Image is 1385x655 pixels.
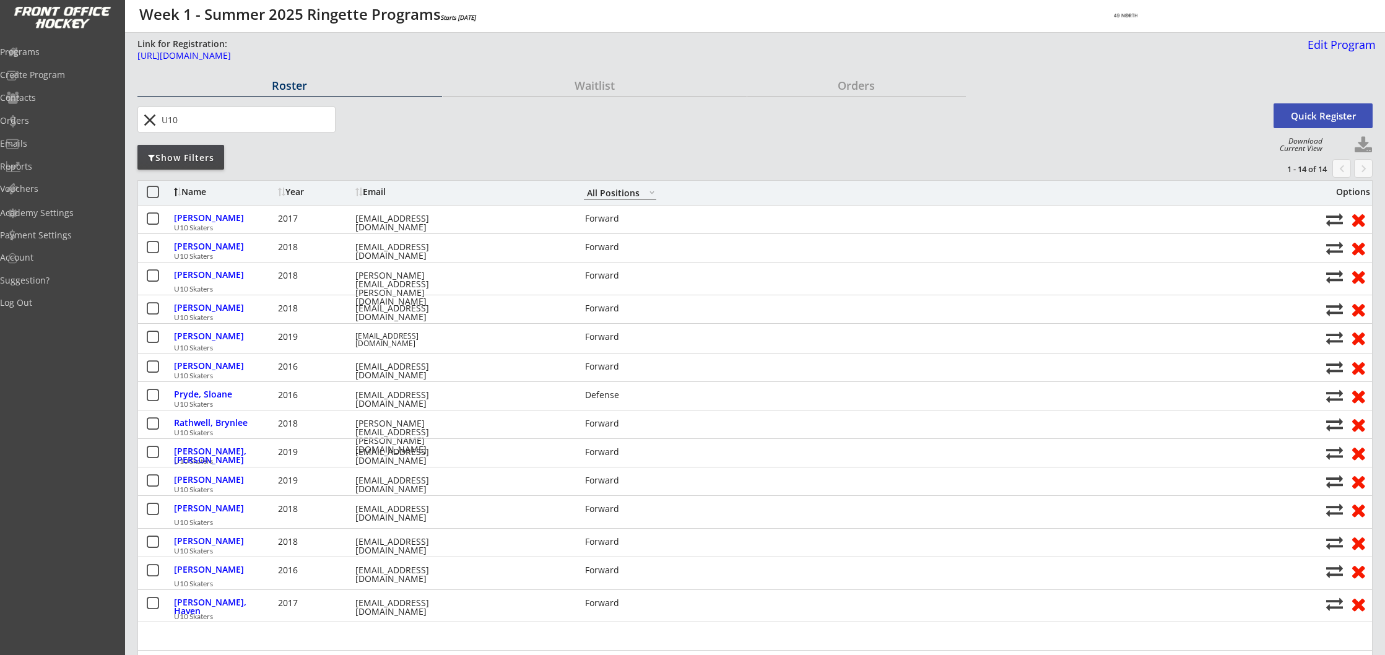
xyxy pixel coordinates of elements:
[1326,329,1343,346] button: Move player
[174,613,1319,620] div: U10 Skaters
[585,448,658,456] div: Forward
[1326,211,1343,228] button: Move player
[1347,594,1370,614] button: Remove from roster (no refund)
[278,505,352,513] div: 2018
[174,447,275,464] div: [PERSON_NAME], [PERSON_NAME]
[441,13,476,22] em: Starts [DATE]
[1326,359,1343,376] button: Move player
[137,51,762,67] a: [URL][DOMAIN_NAME]
[585,332,658,341] div: Forward
[355,214,467,232] div: [EMAIL_ADDRESS][DOMAIN_NAME]
[278,419,352,428] div: 2018
[174,580,1319,588] div: U10 Skaters
[355,476,467,493] div: [EMAIL_ADDRESS][DOMAIN_NAME]
[278,448,352,456] div: 2019
[355,304,467,321] div: [EMAIL_ADDRESS][DOMAIN_NAME]
[1347,533,1370,552] button: Remove from roster (no refund)
[139,110,160,130] button: close
[1354,159,1373,178] button: keyboard_arrow_right
[278,391,352,399] div: 2016
[1326,388,1343,404] button: Move player
[278,332,352,341] div: 2019
[278,214,352,223] div: 2017
[355,243,467,260] div: [EMAIL_ADDRESS][DOMAIN_NAME]
[174,242,275,251] div: [PERSON_NAME]
[1347,415,1370,434] button: Remove from roster (no refund)
[174,314,1319,321] div: U10 Skaters
[355,362,467,380] div: [EMAIL_ADDRESS][DOMAIN_NAME]
[355,419,467,454] div: [PERSON_NAME][EMAIL_ADDRESS][PERSON_NAME][DOMAIN_NAME]
[174,419,275,427] div: Rathwell, Brynlee
[585,391,658,399] div: Defense
[1303,39,1376,50] div: Edit Program
[355,599,467,616] div: [EMAIL_ADDRESS][DOMAIN_NAME]
[278,271,352,280] div: 2018
[278,362,352,371] div: 2016
[159,107,335,132] input: Type here...
[137,80,442,91] div: Roster
[174,271,275,279] div: [PERSON_NAME]
[174,504,275,513] div: [PERSON_NAME]
[355,332,467,347] div: [EMAIL_ADDRESS][DOMAIN_NAME]
[174,475,275,484] div: [PERSON_NAME]
[1347,358,1370,377] button: Remove from roster (no refund)
[443,80,747,91] div: Waitlist
[1326,268,1343,285] button: Move player
[1347,210,1370,229] button: Remove from roster (no refund)
[174,285,1319,293] div: U10 Skaters
[1347,300,1370,319] button: Remove from roster (no refund)
[1347,443,1370,462] button: Remove from roster (no refund)
[1347,472,1370,491] button: Remove from roster (no refund)
[355,188,467,196] div: Email
[1262,163,1327,175] div: 1 - 14 of 14
[355,537,467,555] div: [EMAIL_ADDRESS][DOMAIN_NAME]
[1274,103,1373,128] button: Quick Register
[355,566,467,583] div: [EMAIL_ADDRESS][DOMAIN_NAME]
[1303,39,1376,61] a: Edit Program
[174,547,1319,555] div: U10 Skaters
[174,303,275,312] div: [PERSON_NAME]
[585,304,658,313] div: Forward
[174,344,1319,352] div: U10 Skaters
[174,188,275,196] div: Name
[1332,159,1351,178] button: chevron_left
[1326,563,1343,579] button: Move player
[747,80,966,91] div: Orders
[1326,534,1343,551] button: Move player
[355,271,467,306] div: [PERSON_NAME][EMAIL_ADDRESS][PERSON_NAME][DOMAIN_NAME]
[585,362,658,371] div: Forward
[278,188,352,196] div: Year
[278,476,352,485] div: 2019
[174,390,275,399] div: Pryde, Sloane
[137,152,224,164] div: Show Filters
[174,565,275,574] div: [PERSON_NAME]
[1347,328,1370,347] button: Remove from roster (no refund)
[278,243,352,251] div: 2018
[278,599,352,607] div: 2017
[174,224,1319,232] div: U10 Skaters
[1326,301,1343,318] button: Move player
[1347,500,1370,519] button: Remove from roster (no refund)
[355,505,467,522] div: [EMAIL_ADDRESS][DOMAIN_NAME]
[278,566,352,575] div: 2016
[585,243,658,251] div: Forward
[585,599,658,607] div: Forward
[174,429,1319,436] div: U10 Skaters
[174,519,1319,526] div: U10 Skaters
[355,448,467,465] div: [EMAIL_ADDRESS][DOMAIN_NAME]
[174,362,275,370] div: [PERSON_NAME]
[137,38,229,50] div: Link for Registration:
[1347,238,1370,258] button: Remove from roster (no refund)
[585,537,658,546] div: Forward
[585,271,658,280] div: Forward
[355,391,467,408] div: [EMAIL_ADDRESS][DOMAIN_NAME]
[585,214,658,223] div: Forward
[174,332,275,341] div: [PERSON_NAME]
[174,372,1319,380] div: U10 Skaters
[1326,596,1343,612] button: Move player
[585,566,658,575] div: Forward
[1347,267,1370,286] button: Remove from roster (no refund)
[278,537,352,546] div: 2018
[1326,188,1370,196] div: Options
[174,598,275,615] div: [PERSON_NAME], Haven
